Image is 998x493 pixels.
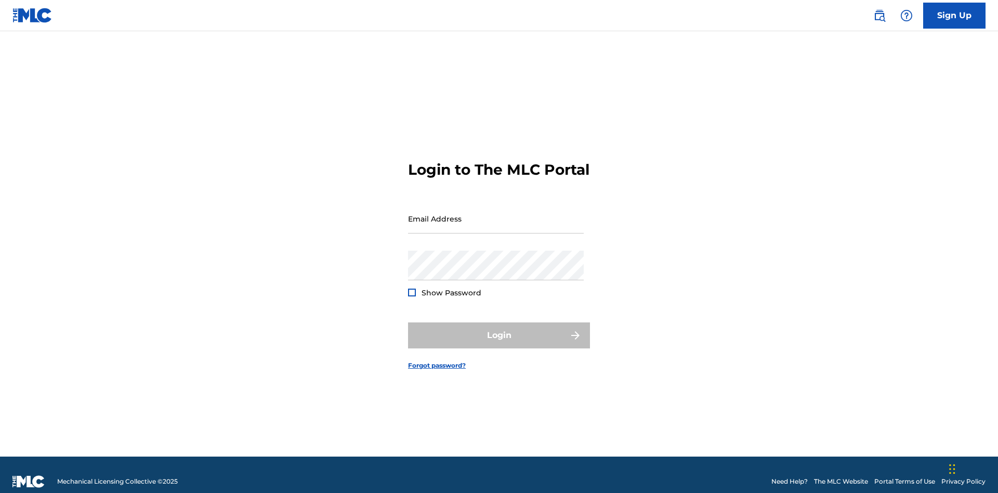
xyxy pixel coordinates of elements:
[923,3,986,29] a: Sign Up
[408,161,589,179] h3: Login to The MLC Portal
[12,8,52,23] img: MLC Logo
[814,477,868,486] a: The MLC Website
[408,361,466,370] a: Forgot password?
[422,288,481,297] span: Show Password
[896,5,917,26] div: Help
[900,9,913,22] img: help
[949,453,955,485] div: Drag
[771,477,808,486] a: Need Help?
[873,9,886,22] img: search
[941,477,986,486] a: Privacy Policy
[12,475,45,488] img: logo
[57,477,178,486] span: Mechanical Licensing Collective © 2025
[869,5,890,26] a: Public Search
[874,477,935,486] a: Portal Terms of Use
[946,443,998,493] iframe: Chat Widget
